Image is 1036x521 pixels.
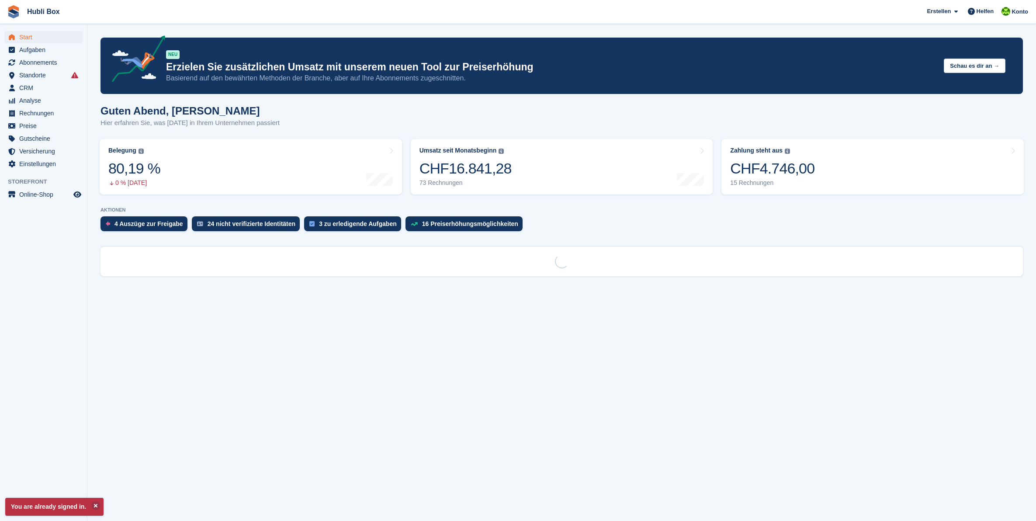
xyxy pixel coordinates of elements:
[166,50,180,59] div: NEU
[19,94,72,107] span: Analyse
[19,69,72,81] span: Standorte
[71,72,78,79] i: Es sind Fehler bei der Synchronisierung von Smart-Einträgen aufgetreten
[104,35,166,85] img: price-adjustments-announcement-icon-8257ccfd72463d97f412b2fc003d46551f7dbcb40ab6d574587a9cd5c0d94...
[422,220,518,227] div: 16 Preiserhöhungsmöglichkeiten
[4,31,83,43] a: menu
[927,7,951,16] span: Erstellen
[166,73,937,83] p: Basierend auf den bewährten Methoden der Branche, aber auf Ihre Abonnements zugeschnitten.
[405,216,527,236] a: 16 Preiserhöhungsmöglichkeiten
[100,207,1023,213] p: AKTIONEN
[19,158,72,170] span: Einstellungen
[1001,7,1010,16] img: Stefano
[8,177,87,186] span: Storefront
[100,216,192,236] a: 4 Auszüge zur Freigabe
[4,132,83,145] a: menu
[72,189,83,200] a: Vorschau-Shop
[4,158,83,170] a: menu
[4,56,83,69] a: menu
[108,147,136,154] div: Belegung
[139,149,144,154] img: icon-info-grey-7440780725fd019a000dd9b08b2336e03edf1995a4989e88bcd33f0948082b44.svg
[4,120,83,132] a: menu
[4,107,83,119] a: menu
[721,139,1024,195] a: Zahlung steht aus CHF4.746,00 15 Rechnungen
[19,188,72,201] span: Online-Shop
[309,221,315,226] img: task-75834270c22a3079a89374b754ae025e5fb1db73e45f91037f5363f120a921f8.svg
[419,147,497,154] div: Umsatz seit Monatsbeginn
[944,59,1005,73] button: Schau es dir an →
[4,188,83,201] a: Speisekarte
[197,221,203,226] img: verify_identity-adf6edd0f0f0b5bbfe63781bf79b02c33cf7c696d77639b501bdc392416b5a36.svg
[785,149,790,154] img: icon-info-grey-7440780725fd019a000dd9b08b2336e03edf1995a4989e88bcd33f0948082b44.svg
[19,31,72,43] span: Start
[730,147,783,154] div: Zahlung steht aus
[19,107,72,119] span: Rechnungen
[19,44,72,56] span: Aufgaben
[19,56,72,69] span: Abonnements
[192,216,305,236] a: 24 nicht verifizierte Identitäten
[419,160,512,177] div: CHF16.841,28
[100,118,280,128] p: Hier erfahren Sie, was [DATE] in Ihrem Unternehmen passiert
[411,139,713,195] a: Umsatz seit Monatsbeginn CHF16.841,28 73 Rechnungen
[5,498,104,516] p: You are already signed in.
[411,222,418,226] img: price_increase_opportunities-93ffe204e8149a01c8c9dc8f82e8f89637d9d84a8eef4429ea346261dce0b2c0.svg
[7,5,20,18] img: stora-icon-8386f47178a22dfd0bd8f6a31ec36ba5ce8667c1dd55bd0f319d3a0aa187defe.svg
[730,179,814,187] div: 15 Rechnungen
[108,179,160,187] div: 0 % [DATE]
[100,105,280,117] h1: Guten Abend, [PERSON_NAME]
[4,94,83,107] a: menu
[24,4,63,19] a: Hubli Box
[19,82,72,94] span: CRM
[100,139,402,195] a: Belegung 80,19 % 0 % [DATE]
[106,221,110,226] img: move_outs_to_deallocate_icon-f764333ba52eb49d3ac5e1228854f67142a1ed5810a6f6cc68b1a99e826820c5.svg
[4,44,83,56] a: menu
[304,216,405,236] a: 3 zu erledigende Aufgaben
[499,149,504,154] img: icon-info-grey-7440780725fd019a000dd9b08b2336e03edf1995a4989e88bcd33f0948082b44.svg
[4,69,83,81] a: menu
[208,220,296,227] div: 24 nicht verifizierte Identitäten
[1012,7,1028,16] span: Konto
[108,160,160,177] div: 80,19 %
[730,160,814,177] div: CHF4.746,00
[19,120,72,132] span: Preise
[114,220,183,227] div: 4 Auszüge zur Freigabe
[166,61,937,73] p: Erzielen Sie zusätzlichen Umsatz mit unserem neuen Tool zur Preiserhöhung
[977,7,994,16] span: Helfen
[419,179,512,187] div: 73 Rechnungen
[19,132,72,145] span: Gutscheine
[4,82,83,94] a: menu
[4,145,83,157] a: menu
[19,145,72,157] span: Versicherung
[319,220,397,227] div: 3 zu erledigende Aufgaben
